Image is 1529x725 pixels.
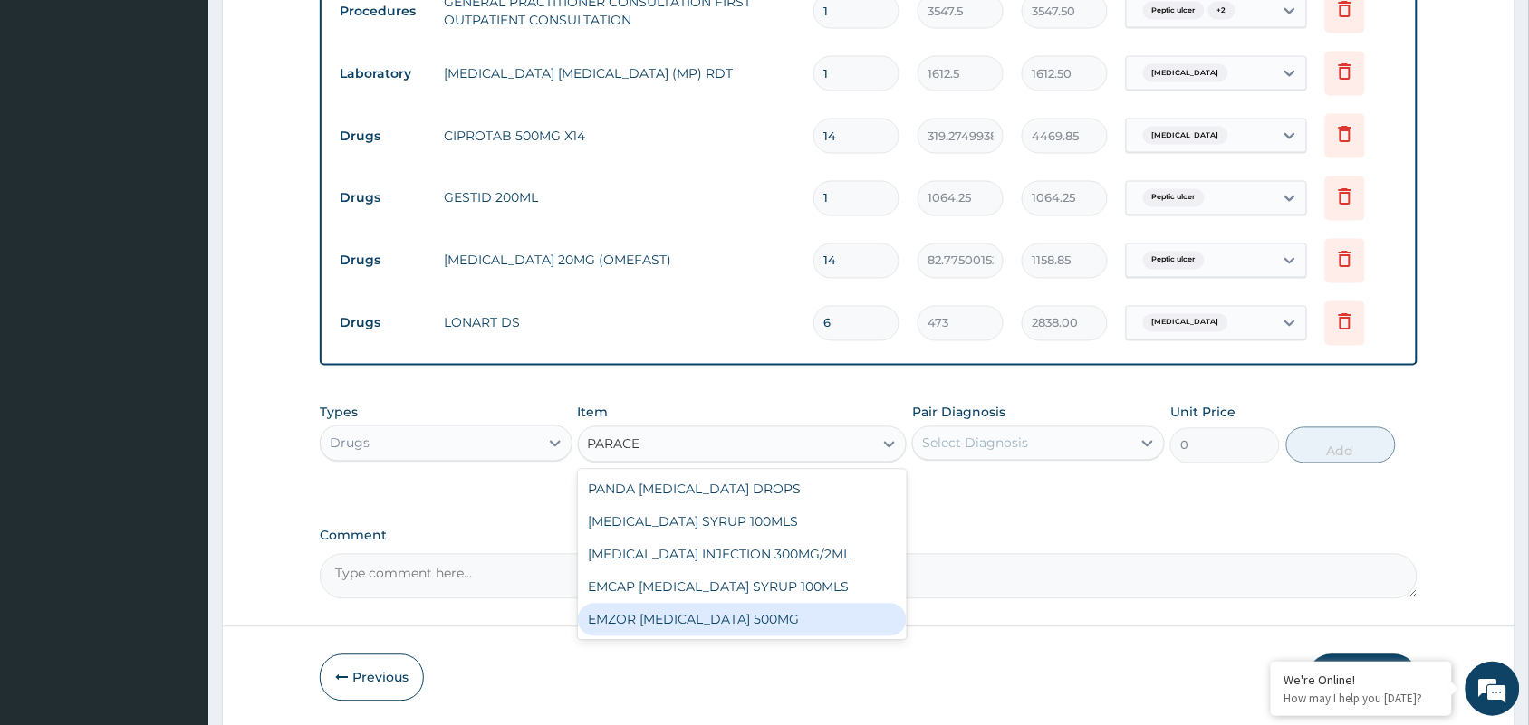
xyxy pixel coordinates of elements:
td: LONART DS [435,305,804,341]
div: Select Diagnosis [922,434,1028,453]
div: We're Online! [1284,672,1438,688]
td: Laboratory [331,57,435,91]
td: [MEDICAL_DATA] 20MG (OMEFAST) [435,243,804,279]
img: d_794563401_company_1708531726252_794563401 [34,91,73,136]
button: Previous [320,654,424,701]
label: Types [320,405,358,421]
div: Drugs [330,434,370,453]
span: [MEDICAL_DATA] [1143,314,1228,332]
div: [MEDICAL_DATA] SYRUP 100MLS [578,506,908,539]
label: Comment [320,529,1418,544]
span: [MEDICAL_DATA] [1143,64,1228,82]
button: Add [1286,427,1396,463]
td: GESTID 200ML [435,180,804,216]
td: Drugs [331,244,435,278]
span: We're online! [105,228,250,411]
button: Submit [1309,654,1418,701]
p: How may I help you today? [1284,691,1438,706]
div: [MEDICAL_DATA] INJECTION 300MG/2ML [578,539,908,571]
div: EMZOR [MEDICAL_DATA] 500MG [578,604,908,636]
label: Pair Diagnosis [912,404,1005,422]
div: PANDA [MEDICAL_DATA] DROPS [578,473,908,506]
td: Drugs [331,307,435,340]
div: Minimize live chat window [297,9,341,52]
td: Drugs [331,182,435,215]
span: Peptic ulcer [1143,189,1205,207]
td: Drugs [331,119,435,153]
label: Item [578,404,609,422]
span: [MEDICAL_DATA] [1143,127,1228,145]
div: EMCAP [MEDICAL_DATA] SYRUP 100MLS [578,571,908,604]
td: [MEDICAL_DATA] [MEDICAL_DATA] (MP) RDT [435,55,804,91]
span: Peptic ulcer [1143,2,1205,20]
label: Unit Price [1170,404,1236,422]
td: CIPROTAB 500MG X14 [435,118,804,154]
span: + 2 [1208,2,1236,20]
div: Chat with us now [94,101,304,125]
textarea: Type your message and hit 'Enter' [9,494,345,558]
span: Peptic ulcer [1143,252,1205,270]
